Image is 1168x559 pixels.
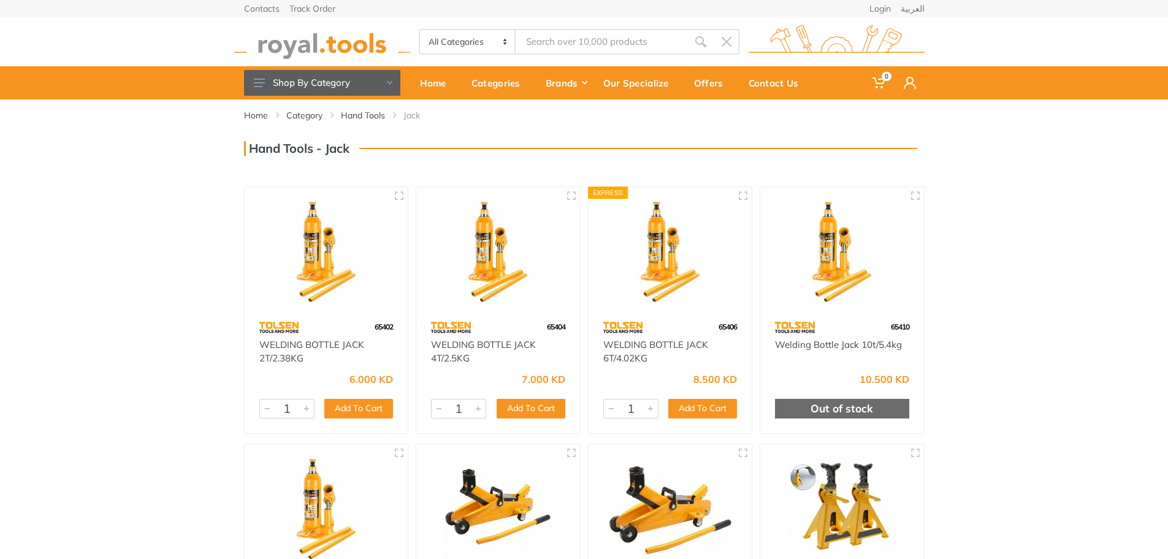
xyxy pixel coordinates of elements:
div: Brands [537,70,595,96]
a: Offers [685,66,740,99]
a: العربية [901,4,925,13]
div: Our Specialize [595,70,685,96]
a: Track Order [289,4,335,13]
img: Royal Tools - WELDING BOTTLE JACK 2T/2.38KG [256,198,397,304]
span: 65402 [375,322,393,331]
div: 8.500 KD [693,374,737,384]
button: Add To Cart [668,399,737,418]
img: Royal Tools - Welding Bottle Jack 10t/5.4kg [771,198,913,304]
a: WELDING BOTTLE JACK 2T/2.38KG [259,339,364,364]
a: 0 [864,66,895,99]
a: Login [869,4,891,13]
a: Hand Tools [341,109,385,121]
a: Welding Bottle Jack 10t/5.4kg [775,339,902,350]
nav: breadcrumb [244,109,925,121]
img: 64.webp [431,317,471,338]
img: Royal Tools - WELDING BOTTLE JACK 4T/2.5KG [427,198,569,304]
img: royal.tools Logo [749,25,925,59]
a: Categories [463,66,537,99]
button: Add To Cart [497,399,565,418]
a: Contact Us [740,66,815,99]
img: 64.webp [603,317,643,338]
button: Add To Cart [324,399,393,418]
input: Site search [516,29,687,55]
img: Royal Tools - WELDING BOTTLE JACK 6T/4.02KG [600,198,741,304]
div: Out of stock [775,399,909,418]
img: 64.webp [259,317,299,338]
a: Our Specialize [595,66,685,99]
div: Offers [685,70,740,96]
div: 7.000 KD [522,374,565,384]
div: Categories [463,70,537,96]
a: Home [411,66,463,99]
li: Jack [403,109,438,121]
a: WELDING BOTTLE JACK 4T/2.5KG [431,339,536,364]
div: Express [588,187,628,199]
div: 10.500 KD [860,374,909,384]
a: Contacts [244,4,280,13]
select: Category [420,30,516,53]
a: Category [286,109,323,121]
span: 65406 [719,322,737,331]
a: Home [244,109,268,121]
span: 65404 [547,322,565,331]
div: 6.000 KD [349,374,393,384]
span: 65410 [891,322,909,331]
img: 64.webp [775,317,815,338]
h3: Hand Tools - Jack [244,141,349,156]
span: 0 [882,72,891,81]
button: Shop By Category [244,70,400,96]
div: Home [411,70,463,96]
img: royal.tools Logo [234,25,410,59]
div: Contact Us [740,70,815,96]
a: WELDING BOTTLE JACK 6T/4.02KG [603,339,708,364]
